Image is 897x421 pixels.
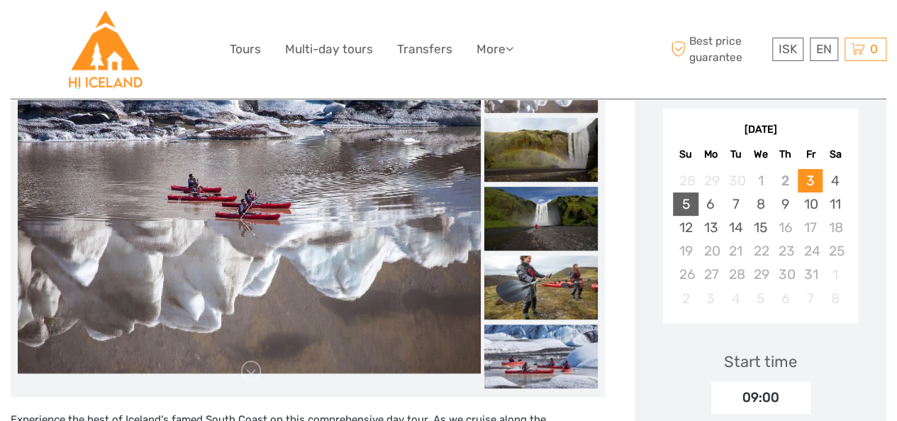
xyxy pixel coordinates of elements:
[484,118,598,182] img: 6e3c652528674a1ab03e6fdb01bdcb8b_slider_thumbnail.jpeg
[773,263,798,286] div: Not available Thursday, October 30th, 2025
[673,287,698,310] div: Not available Sunday, November 2nd, 2025
[698,216,723,239] div: Choose Monday, October 13th, 2025
[698,145,723,164] div: Mo
[823,287,847,310] div: Not available Saturday, November 8th, 2025
[810,38,838,61] div: EN
[773,216,798,239] div: Not available Thursday, October 16th, 2025
[484,324,598,388] img: 9969b4a3ae174e6487e65cdb561d7755_slider_thumbnail.jpeg
[798,287,823,310] div: Not available Friday, November 7th, 2025
[723,287,748,310] div: Not available Tuesday, November 4th, 2025
[773,287,798,310] div: Not available Thursday, November 6th, 2025
[230,39,261,60] a: Tours
[673,169,698,192] div: Not available Sunday, September 28th, 2025
[748,192,773,216] div: Choose Wednesday, October 8th, 2025
[477,39,513,60] a: More
[823,216,847,239] div: Not available Saturday, October 18th, 2025
[723,169,748,192] div: Not available Tuesday, September 30th, 2025
[798,263,823,286] div: Not available Friday, October 31st, 2025
[723,263,748,286] div: Not available Tuesday, October 28th, 2025
[484,256,598,319] img: f05d4e49f93345a3b4688289792b1399_slider_thumbnail.jpeg
[667,33,769,65] span: Best price guarantee
[868,42,880,56] span: 0
[779,42,797,56] span: ISK
[667,169,853,310] div: month 2025-10
[698,239,723,263] div: Not available Monday, October 20th, 2025
[798,216,823,239] div: Not available Friday, October 17th, 2025
[723,239,748,263] div: Not available Tuesday, October 21st, 2025
[673,239,698,263] div: Not available Sunday, October 19th, 2025
[798,169,823,192] div: Choose Friday, October 3rd, 2025
[798,145,823,164] div: Fr
[673,192,698,216] div: Choose Sunday, October 5th, 2025
[673,263,698,286] div: Not available Sunday, October 26th, 2025
[823,145,847,164] div: Sa
[748,216,773,239] div: Choose Wednesday, October 15th, 2025
[798,239,823,263] div: Not available Friday, October 24th, 2025
[18,65,481,373] img: af5d66490da34b1a9832dd8f1ac296d3_main_slider.jpeg
[723,216,748,239] div: Choose Tuesday, October 14th, 2025
[823,239,847,263] div: Not available Saturday, October 25th, 2025
[723,145,748,164] div: Tu
[748,287,773,310] div: Not available Wednesday, November 5th, 2025
[673,145,698,164] div: Su
[748,169,773,192] div: Not available Wednesday, October 1st, 2025
[798,192,823,216] div: Choose Friday, October 10th, 2025
[673,216,698,239] div: Choose Sunday, October 12th, 2025
[724,351,797,373] div: Start time
[663,123,858,138] div: [DATE]
[723,192,748,216] div: Choose Tuesday, October 7th, 2025
[748,239,773,263] div: Not available Wednesday, October 22nd, 2025
[397,39,452,60] a: Transfers
[285,39,373,60] a: Multi-day tours
[748,263,773,286] div: Not available Wednesday, October 29th, 2025
[773,145,798,164] div: Th
[773,239,798,263] div: Not available Thursday, October 23rd, 2025
[773,169,798,192] div: Not available Thursday, October 2nd, 2025
[823,169,847,192] div: Choose Saturday, October 4th, 2025
[163,22,180,39] button: Open LiveChat chat widget
[773,192,798,216] div: Choose Thursday, October 9th, 2025
[698,169,723,192] div: Not available Monday, September 29th, 2025
[484,187,598,251] img: 818fbb17d28f425c827e89f173d9ff33_slider_thumbnail.jpeg
[20,25,160,36] p: We're away right now. Please check back later!
[67,11,144,88] img: Hostelling International
[823,192,847,216] div: Choose Saturday, October 11th, 2025
[823,263,847,286] div: Not available Saturday, November 1st, 2025
[711,381,810,414] div: 09:00
[698,263,723,286] div: Not available Monday, October 27th, 2025
[698,287,723,310] div: Not available Monday, November 3rd, 2025
[698,192,723,216] div: Choose Monday, October 6th, 2025
[748,145,773,164] div: We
